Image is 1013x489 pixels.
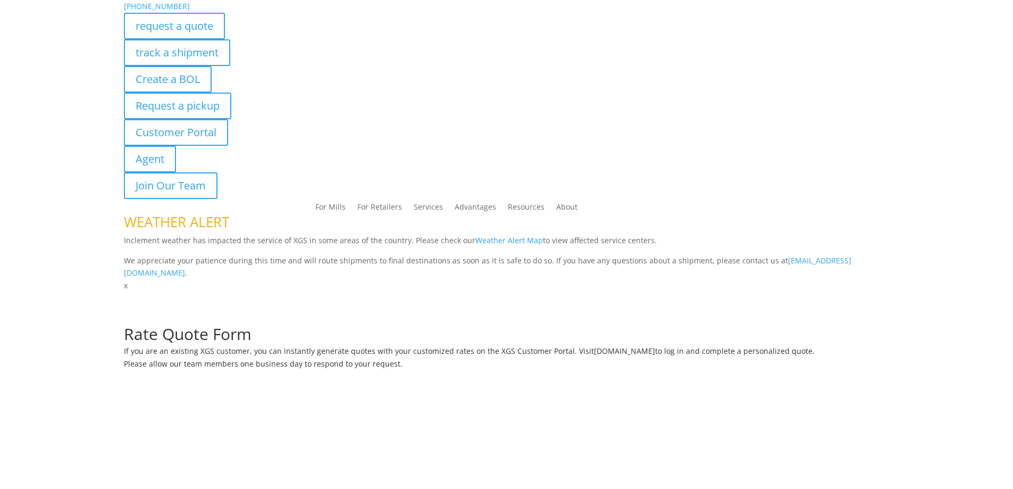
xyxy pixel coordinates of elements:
a: For Mills [315,203,346,215]
a: Resources [508,203,545,215]
a: Request a pickup [124,93,231,119]
h1: Request a Quote [124,292,890,313]
a: Agent [124,146,176,172]
a: request a quote [124,13,225,39]
a: track a shipment [124,39,230,66]
span: If you are an existing XGS customer, you can instantly generate quotes with your customized rates... [124,346,594,356]
span: to log in and complete a personalized quote. [655,346,815,356]
a: [PHONE_NUMBER] [124,1,190,11]
a: Services [414,203,443,215]
p: We appreciate your patience during this time and will route shipments to final destinations as so... [124,254,890,280]
a: Advantages [455,203,496,215]
a: Join Our Team [124,172,217,199]
a: Create a BOL [124,66,212,93]
a: Customer Portal [124,119,228,146]
a: For Retailers [357,203,402,215]
a: About [556,203,577,215]
h6: Please allow our team members one business day to respond to your request. [124,360,890,373]
p: x [124,279,890,292]
span: WEATHER ALERT [124,212,229,231]
h1: Rate Quote Form [124,326,890,347]
a: [DOMAIN_NAME] [594,346,655,356]
p: Complete the form below for a customized quote based on your shipping needs. [124,313,890,326]
a: Weather Alert Map [475,235,543,245]
p: Inclement weather has impacted the service of XGS in some areas of the country. Please check our ... [124,234,890,254]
